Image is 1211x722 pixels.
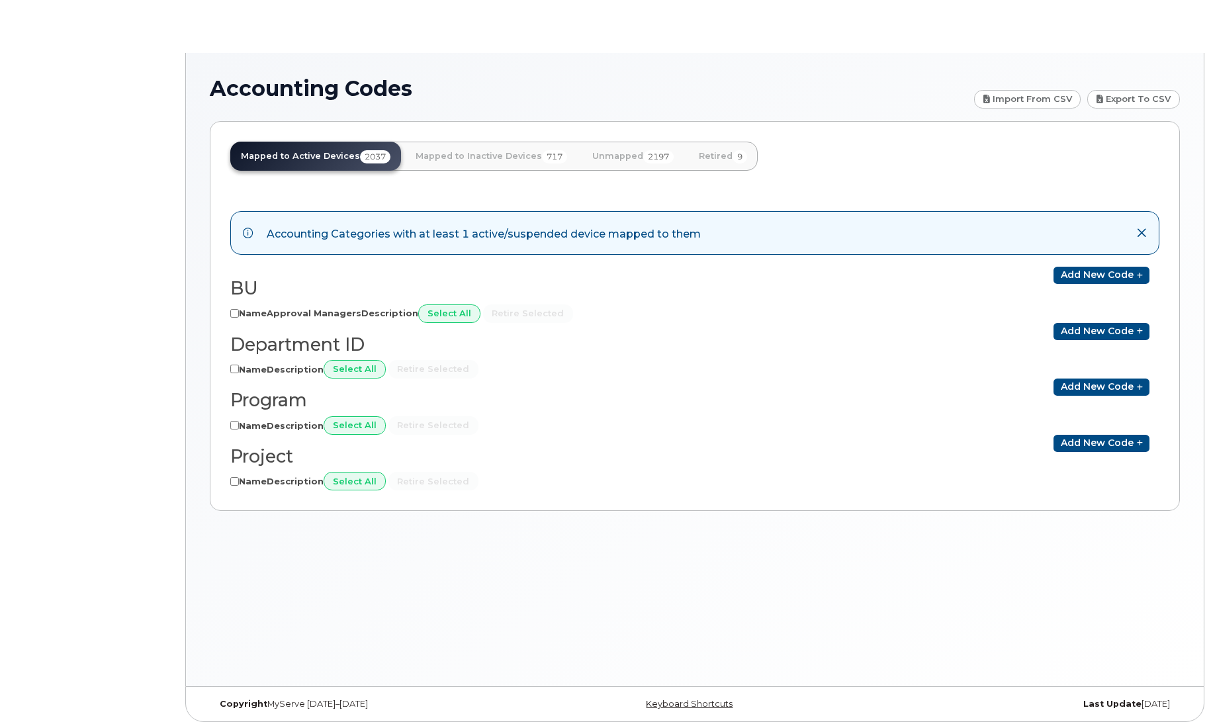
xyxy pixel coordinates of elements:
strong: Last Update [1083,699,1142,709]
h2: Program [230,390,684,410]
a: Import from CSV [974,90,1081,109]
a: Add new code [1054,435,1149,452]
span: 9 [733,150,747,163]
a: Add new code [1054,379,1149,396]
a: Export to CSV [1087,90,1180,109]
th: Approval Managers [267,304,361,323]
a: Retired [688,142,758,171]
strong: Copyright [220,699,267,709]
div: [DATE] [856,699,1180,709]
h1: Accounting Codes [210,77,967,100]
th: Name [239,360,267,379]
div: Accounting Categories with at least 1 active/suspended device mapped to them [267,224,701,242]
th: Name [239,472,267,490]
a: Keyboard Shortcuts [646,699,733,709]
input: Select All [418,304,480,323]
a: Unmapped [582,142,684,171]
th: Description [267,416,324,435]
th: Description [361,304,418,323]
th: Description [267,360,324,379]
h2: Project [230,447,684,467]
a: Mapped to Active Devices [230,142,401,171]
a: Add new code [1054,323,1149,340]
h2: Department ID [230,335,684,355]
a: Add new code [1054,267,1149,284]
span: 717 [542,150,567,163]
th: Description [267,472,324,490]
span: 2197 [643,150,674,163]
h2: BU [230,279,684,298]
input: Select All [324,416,386,435]
span: 2037 [360,150,390,163]
a: Mapped to Inactive Devices [405,142,578,171]
input: Select All [324,360,386,379]
th: Name [239,304,267,323]
div: MyServe [DATE]–[DATE] [210,699,533,709]
th: Name [239,416,267,435]
input: Select All [324,472,386,490]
